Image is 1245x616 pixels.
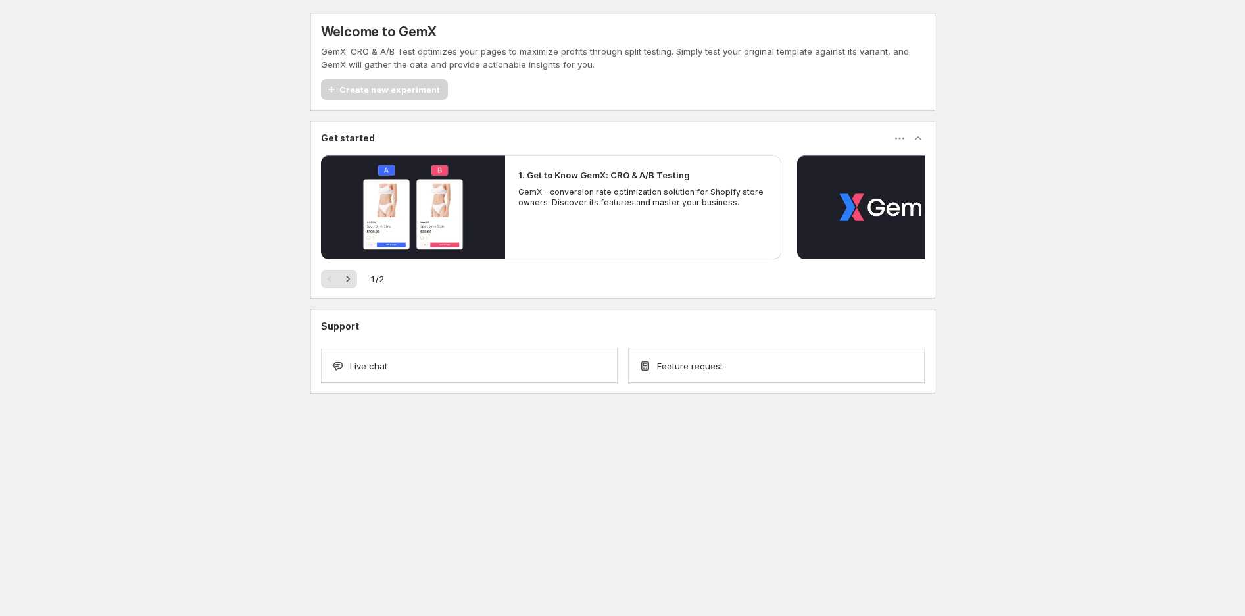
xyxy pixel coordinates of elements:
[350,359,387,372] span: Live chat
[321,132,375,145] h3: Get started
[657,359,723,372] span: Feature request
[518,187,768,208] p: GemX - conversion rate optimization solution for Shopify store owners. Discover its features and ...
[370,272,384,286] span: 1 / 2
[321,320,359,333] h3: Support
[321,24,437,39] h5: Welcome to GemX
[321,45,925,71] p: GemX: CRO & A/B Test optimizes your pages to maximize profits through split testing. Simply test ...
[518,168,690,182] h2: 1. Get to Know GemX: CRO & A/B Testing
